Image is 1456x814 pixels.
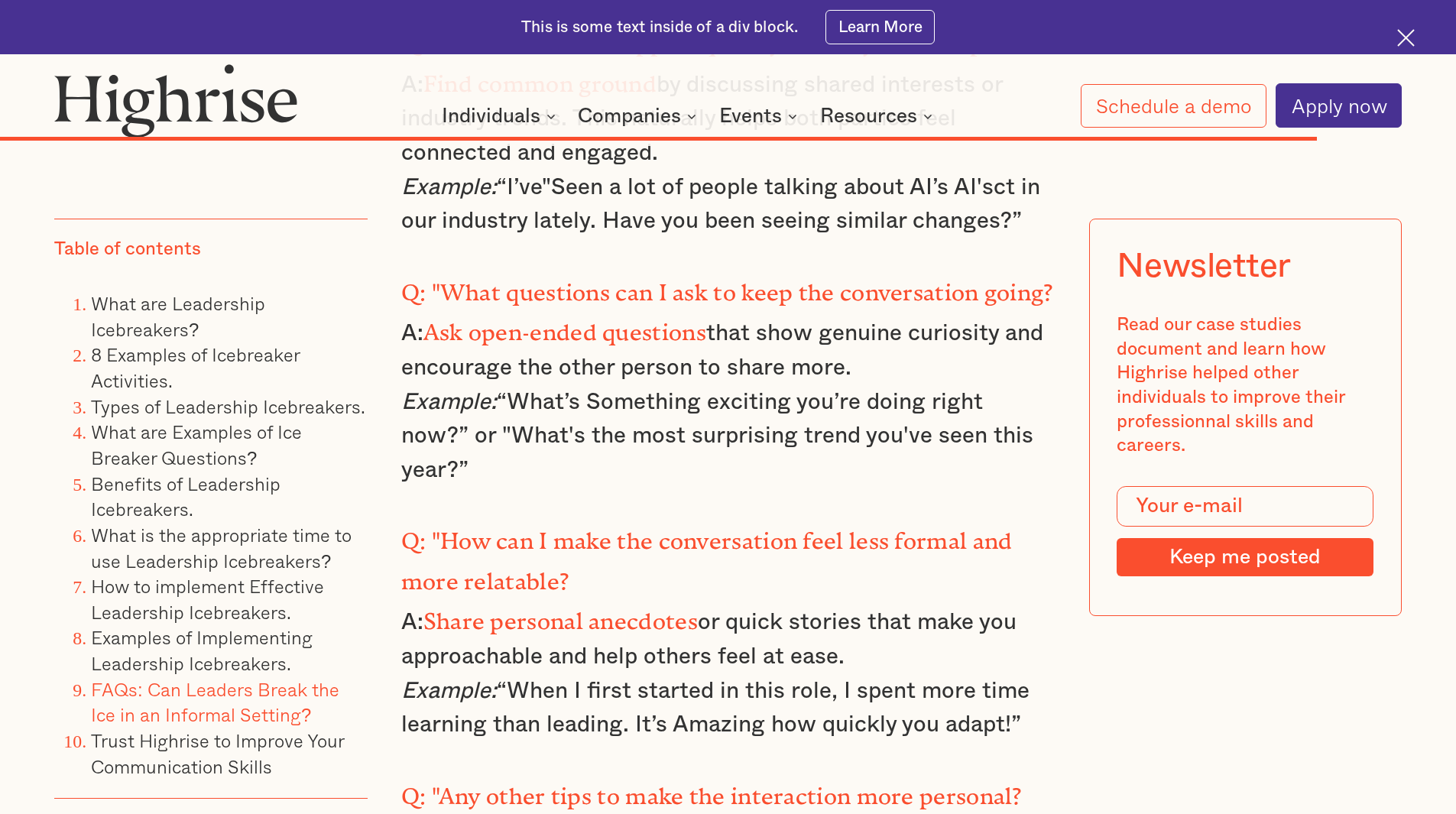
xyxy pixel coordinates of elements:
[91,340,300,394] a: 8 Examples of Icebreaker Activities.
[1276,83,1402,128] a: Apply now
[91,469,280,524] a: Benefits of Leadership Icebreakers.
[401,271,1056,488] p: A: that show genuine curiosity and encourage the other person to share more. “What’s Something ex...
[91,289,265,343] a: What are Leadership Icebreakers?
[1081,84,1267,128] a: Schedule a demo
[91,417,302,472] a: What are Examples of Ice Breaker Questions?
[1117,313,1373,459] div: Read our case studies document and learn how Highrise helped other individuals to improve their p...
[578,107,681,125] div: Companies
[825,10,935,44] a: Learn More
[91,572,324,626] a: How to implement Effective Leadership Icebreakers.
[401,783,1023,798] strong: Q: "Any other tips to make the interaction more personal?
[401,280,1054,294] strong: Q: "What questions can I ask to keep the conversation going?
[91,392,365,420] a: Types of Leadership Icebreakers.
[820,107,917,125] div: Resources
[401,176,497,199] em: Example:
[820,107,937,125] div: Resources
[1117,538,1373,576] input: Keep me posted
[521,17,798,38] div: This is some text inside of a div block.
[91,623,313,677] a: Examples of Implementing Leadership Icebreakers.
[442,107,560,125] div: Individuals
[719,107,802,125] div: Events
[1117,486,1373,527] input: Your e-mail
[91,521,352,575] a: What is the appropriate time to use Leadership Icebreakers?
[54,63,297,137] img: Highrise logo
[1117,486,1373,576] form: Modal Form
[442,107,540,125] div: Individuals
[401,679,497,702] em: Example:
[1117,246,1291,286] div: Newsletter
[719,107,782,125] div: Events
[578,107,701,125] div: Companies
[91,726,344,780] a: Trust Highrise to Improve Your Communication Skills
[1397,29,1415,47] img: Cross icon
[91,675,339,729] a: FAQs: Can Leaders Break the Ice in an Informal Setting?
[401,519,1056,742] p: A: or quick stories that make you approachable and help others feel at ease. “When I first starte...
[423,319,706,334] strong: Ask open-ended questions
[401,391,497,413] em: Example:
[401,528,1013,583] strong: Q: "How can I make the conversation feel less formal and more relatable?
[423,608,698,623] strong: Share personal anecdotes
[54,238,201,262] div: Table of contents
